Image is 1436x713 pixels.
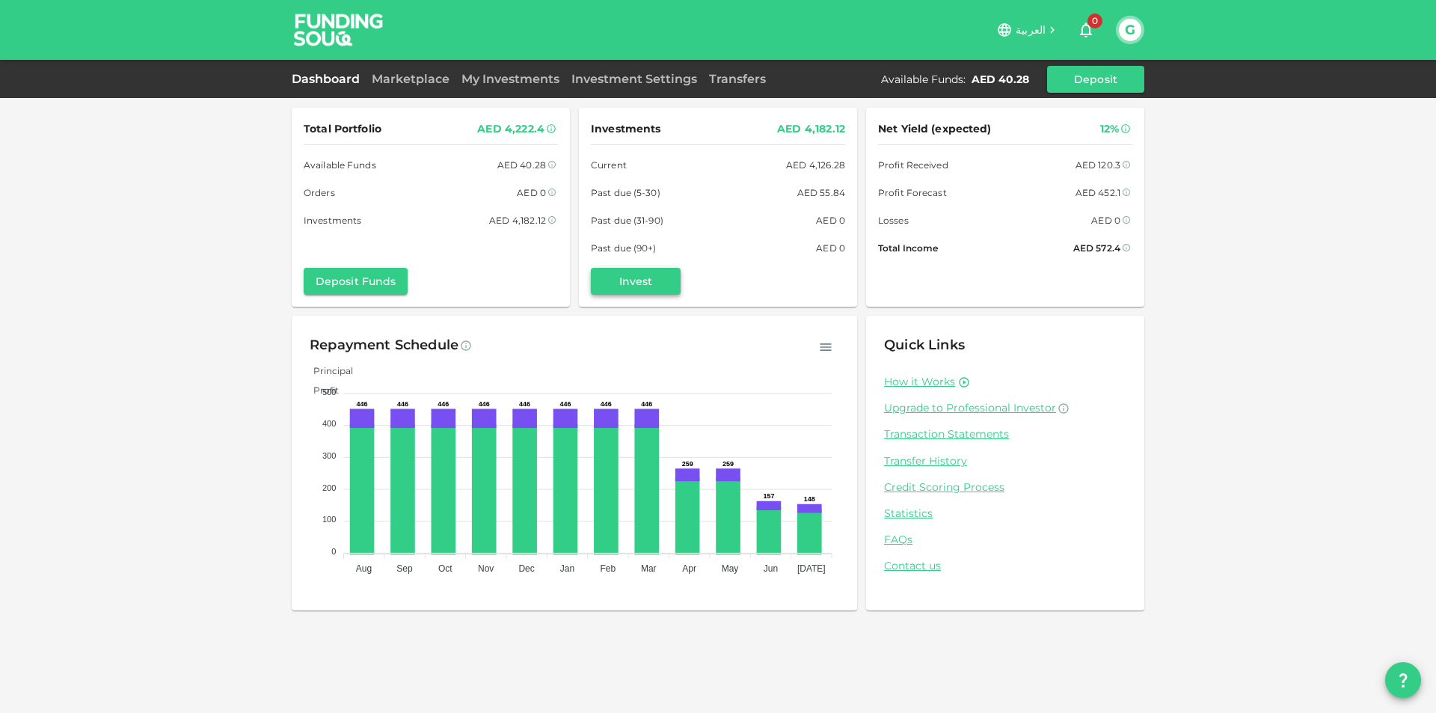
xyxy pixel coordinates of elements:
span: Available Funds [304,157,376,173]
button: Deposit Funds [304,268,408,295]
a: Statistics [884,507,1126,521]
a: Contact us [884,559,1126,573]
div: AED 4,126.28 [786,157,845,173]
span: العربية [1016,23,1046,37]
span: Losses [878,212,909,228]
tspan: Jun [764,563,778,574]
a: Upgrade to Professional Investor [884,401,1126,415]
span: 0 [1087,13,1102,28]
span: Past due (5-30) [591,185,660,201]
span: Past due (31-90) [591,212,663,228]
div: AED 0 [517,185,546,201]
span: Profit Forecast [878,185,947,201]
div: AED 0 [1091,212,1120,228]
a: FAQs [884,533,1126,547]
div: Repayment Schedule [310,334,458,358]
div: AED 4,222.4 [477,120,544,138]
div: AED 0 [816,212,845,228]
div: AED 4,182.12 [777,120,845,138]
button: Deposit [1047,66,1144,93]
a: How it Works [884,375,955,389]
a: My Investments [455,72,565,86]
span: Current [591,157,627,173]
tspan: Mar [641,563,657,574]
button: G [1119,19,1141,41]
div: AED 40.28 [497,157,546,173]
tspan: Dec [518,563,534,574]
a: Dashboard [292,72,366,86]
span: Total Portfolio [304,120,381,138]
span: Principal [302,365,353,376]
tspan: Feb [601,563,616,574]
div: AED 40.28 [972,72,1029,87]
button: 0 [1071,15,1101,45]
span: Profit Received [878,157,948,173]
tspan: May [722,563,739,574]
button: Invest [591,268,681,295]
div: AED 0 [816,240,845,256]
div: 12% [1100,120,1119,138]
a: Credit Scoring Process [884,480,1126,495]
span: Net Yield (expected) [878,120,992,138]
div: Available Funds : [881,72,966,87]
button: question [1385,662,1421,698]
span: Investments [591,120,660,138]
span: Profit [302,385,339,396]
span: Orders [304,185,335,201]
a: Investment Settings [565,72,703,86]
a: Transfers [703,72,772,86]
span: Past due (90+) [591,240,657,256]
a: Transfer History [884,454,1126,468]
span: Total Income [878,240,938,256]
a: Transaction Statements [884,427,1126,441]
tspan: Nov [478,563,494,574]
tspan: 300 [322,451,336,460]
tspan: [DATE] [797,563,826,574]
tspan: 0 [331,547,336,556]
tspan: Sep [396,563,413,574]
tspan: 100 [322,515,336,524]
span: Upgrade to Professional Investor [884,401,1056,414]
tspan: Aug [356,563,372,574]
span: Investments [304,212,361,228]
div: AED 452.1 [1076,185,1120,201]
div: AED 120.3 [1076,157,1120,173]
div: AED 4,182.12 [489,212,546,228]
tspan: 400 [322,419,336,428]
div: AED 572.4 [1073,240,1120,256]
div: AED 55.84 [797,185,845,201]
tspan: Jan [560,563,574,574]
tspan: Apr [682,563,696,574]
a: Marketplace [366,72,455,86]
span: Quick Links [884,337,965,353]
tspan: 200 [322,483,336,492]
tspan: Oct [438,563,452,574]
tspan: 500 [322,388,336,397]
